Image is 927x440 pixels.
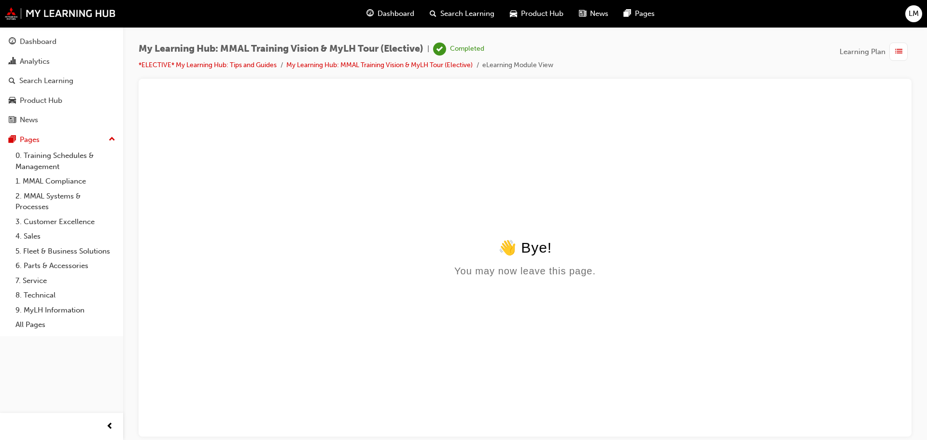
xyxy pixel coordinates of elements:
[12,189,119,214] a: 2. MMAL Systems & Processes
[9,116,16,125] span: news-icon
[4,131,119,149] button: Pages
[366,8,374,20] span: guage-icon
[635,8,655,19] span: Pages
[12,148,119,174] a: 0. Training Schedules & Management
[5,7,116,20] img: mmal
[571,4,616,24] a: news-iconNews
[510,8,517,20] span: car-icon
[427,43,429,55] span: |
[4,171,754,183] div: You may now leave this page.
[20,114,38,126] div: News
[12,273,119,288] a: 7. Service
[840,43,912,61] button: Learning Plan
[106,421,113,433] span: prev-icon
[19,75,73,86] div: Search Learning
[440,8,494,19] span: Search Learning
[450,44,484,54] div: Completed
[624,8,631,20] span: pages-icon
[4,31,119,131] button: DashboardAnalyticsSearch LearningProduct HubNews
[9,57,16,66] span: chart-icon
[12,303,119,318] a: 9. MyLH Information
[909,8,919,19] span: LM
[9,77,15,85] span: search-icon
[9,38,16,46] span: guage-icon
[482,60,553,71] li: eLearning Module View
[422,4,502,24] a: search-iconSearch Learning
[12,214,119,229] a: 3. Customer Excellence
[286,61,473,69] a: My Learning Hub: MMAL Training Vision & MyLH Tour (Elective)
[20,36,56,47] div: Dashboard
[4,33,119,51] a: Dashboard
[616,4,662,24] a: pages-iconPages
[840,46,885,57] span: Learning Plan
[430,8,436,20] span: search-icon
[12,229,119,244] a: 4. Sales
[359,4,422,24] a: guage-iconDashboard
[433,43,446,56] span: learningRecordVerb_COMPLETE-icon
[9,136,16,144] span: pages-icon
[109,133,115,146] span: up-icon
[4,72,119,90] a: Search Learning
[579,8,586,20] span: news-icon
[12,258,119,273] a: 6. Parts & Accessories
[139,61,277,69] a: *ELECTIVE* My Learning Hub: Tips and Guides
[4,145,754,162] div: 👋 Bye!
[20,56,50,67] div: Analytics
[12,244,119,259] a: 5. Fleet & Business Solutions
[502,4,571,24] a: car-iconProduct Hub
[12,317,119,332] a: All Pages
[139,43,423,55] span: My Learning Hub: MMAL Training Vision & MyLH Tour (Elective)
[378,8,414,19] span: Dashboard
[4,111,119,129] a: News
[9,97,16,105] span: car-icon
[4,92,119,110] a: Product Hub
[12,288,119,303] a: 8. Technical
[905,5,922,22] button: LM
[12,174,119,189] a: 1. MMAL Compliance
[20,134,40,145] div: Pages
[4,53,119,71] a: Analytics
[590,8,608,19] span: News
[521,8,563,19] span: Product Hub
[20,95,62,106] div: Product Hub
[895,46,902,58] span: list-icon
